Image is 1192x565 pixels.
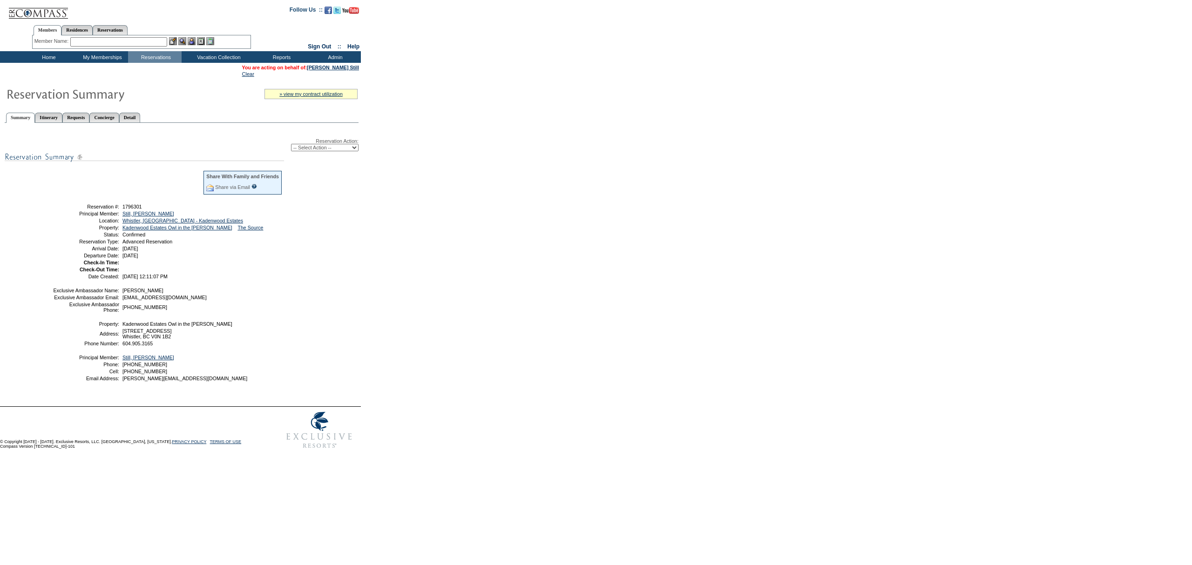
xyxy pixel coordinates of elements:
img: Reservations [197,37,205,45]
div: Reservation Action: [5,138,359,151]
span: [DATE] [122,253,138,258]
img: Exclusive Resorts [278,407,361,453]
span: [PHONE_NUMBER] [122,304,167,310]
td: Status: [53,232,119,237]
td: Email Address: [53,376,119,381]
span: 1796301 [122,204,142,209]
a: Subscribe to our YouTube Channel [342,9,359,15]
td: Reservations [128,51,182,63]
img: Become our fan on Facebook [325,7,332,14]
a: Whistler, [GEOGRAPHIC_DATA] - Kadenwood Estates [122,218,243,223]
a: PRIVACY POLICY [172,439,206,444]
a: Kadenwood Estates Owl in the [PERSON_NAME] [122,225,232,230]
td: Follow Us :: [290,6,323,17]
span: [STREET_ADDRESS] Whistler, BC V0N 1B2 [122,328,171,339]
a: [PERSON_NAME] Still [307,65,359,70]
a: Concierge [89,113,119,122]
td: Arrival Date: [53,246,119,251]
a: Sign Out [308,43,331,50]
a: The Source [237,225,263,230]
strong: Check-Out Time: [80,267,119,272]
a: TERMS OF USE [210,439,242,444]
a: Itinerary [35,113,62,122]
a: Clear [242,71,254,77]
span: 604.905.3165 [122,341,153,346]
td: Departure Date: [53,253,119,258]
span: [DATE] 12:11:07 PM [122,274,168,279]
a: Residences [61,25,93,35]
td: Address: [53,328,119,339]
a: Detail [119,113,141,122]
td: Property: [53,321,119,327]
img: Subscribe to our YouTube Channel [342,7,359,14]
span: [PHONE_NUMBER] [122,362,167,367]
div: Member Name: [34,37,70,45]
a: Reservations [93,25,128,35]
a: Become our fan on Facebook [325,9,332,15]
a: Still, [PERSON_NAME] [122,355,174,360]
a: Follow us on Twitter [333,9,341,15]
a: Requests [62,113,89,122]
td: Principal Member: [53,211,119,216]
td: Admin [307,51,361,63]
img: subTtlResSummary.gif [5,151,284,163]
img: b_edit.gif [169,37,177,45]
td: Phone Number: [53,341,119,346]
a: Summary [6,113,35,123]
td: Date Created: [53,274,119,279]
td: My Memberships [74,51,128,63]
a: » view my contract utilization [279,91,343,97]
span: Kadenwood Estates Owl in the [PERSON_NAME] [122,321,232,327]
td: Phone: [53,362,119,367]
td: Reservation Type: [53,239,119,244]
td: Location: [53,218,119,223]
td: Exclusive Ambassador Name: [53,288,119,293]
img: Reservaton Summary [6,84,192,103]
span: [PERSON_NAME][EMAIL_ADDRESS][DOMAIN_NAME] [122,376,247,381]
td: Cell: [53,369,119,374]
span: [PHONE_NUMBER] [122,369,167,374]
td: Exclusive Ambassador Phone: [53,302,119,313]
td: Property: [53,225,119,230]
td: Exclusive Ambassador Email: [53,295,119,300]
span: [DATE] [122,246,138,251]
img: View [178,37,186,45]
a: Members [34,25,62,35]
a: Share via Email [215,184,250,190]
img: Follow us on Twitter [333,7,341,14]
a: Help [347,43,359,50]
span: You are acting on behalf of: [242,65,359,70]
td: Reports [254,51,307,63]
td: Principal Member: [53,355,119,360]
td: Home [21,51,74,63]
div: Share With Family and Friends [206,174,279,179]
input: What is this? [251,184,257,189]
img: Impersonate [188,37,196,45]
span: [PERSON_NAME] [122,288,163,293]
strong: Check-In Time: [84,260,119,265]
td: Vacation Collection [182,51,254,63]
img: b_calculator.gif [206,37,214,45]
span: Advanced Reservation [122,239,172,244]
span: :: [338,43,341,50]
span: [EMAIL_ADDRESS][DOMAIN_NAME] [122,295,207,300]
a: Still, [PERSON_NAME] [122,211,174,216]
span: Confirmed [122,232,145,237]
td: Reservation #: [53,204,119,209]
